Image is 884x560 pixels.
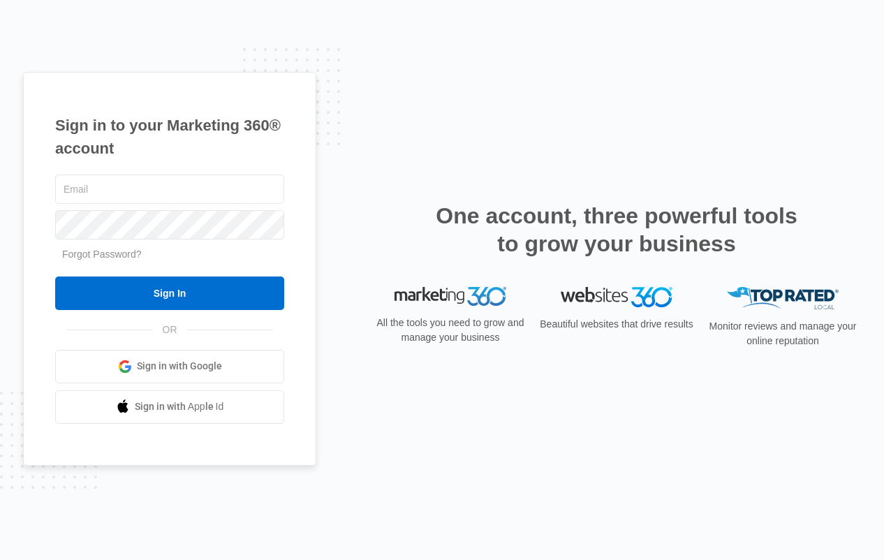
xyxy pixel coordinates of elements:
h2: One account, three powerful tools to grow your business [432,202,802,258]
img: Websites 360 [561,287,672,307]
span: OR [153,323,187,337]
img: Top Rated Local [727,287,839,310]
a: Sign in with Apple Id [55,390,284,424]
p: Beautiful websites that drive results [538,317,695,332]
input: Email [55,175,284,204]
img: Marketing 360 [395,287,506,307]
span: Sign in with Google [137,359,222,374]
input: Sign In [55,277,284,310]
p: All the tools you need to grow and manage your business [372,316,529,345]
span: Sign in with Apple Id [135,399,224,414]
a: Sign in with Google [55,350,284,383]
h1: Sign in to your Marketing 360® account [55,114,284,160]
p: Monitor reviews and manage your online reputation [705,319,861,348]
a: Forgot Password? [62,249,142,260]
